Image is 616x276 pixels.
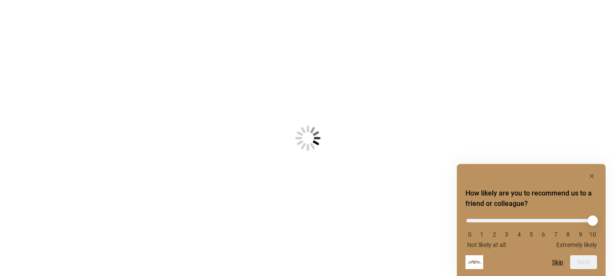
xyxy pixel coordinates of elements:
[478,231,486,238] li: 1
[465,231,474,238] li: 0
[502,231,511,238] li: 3
[588,231,597,238] li: 10
[556,241,597,248] span: Extremely likely
[465,171,597,269] div: How likely are you to recommend us to a friend or colleague? Select an option from 0 to 10, with ...
[576,231,585,238] li: 9
[587,171,597,181] button: Hide survey
[570,255,597,269] button: Next question
[467,241,506,248] span: Not likely at all
[527,231,536,238] li: 5
[539,231,548,238] li: 6
[515,231,523,238] li: 4
[552,259,563,266] button: Skip
[490,231,499,238] li: 2
[465,212,597,248] div: How likely are you to recommend us to a friend or colleague? Select an option from 0 to 10, with ...
[465,188,597,209] h2: How likely are you to recommend us to a friend or colleague? Select an option from 0 to 10, with ...
[253,83,363,193] img: Loading
[552,231,560,238] li: 7
[564,231,572,238] li: 8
